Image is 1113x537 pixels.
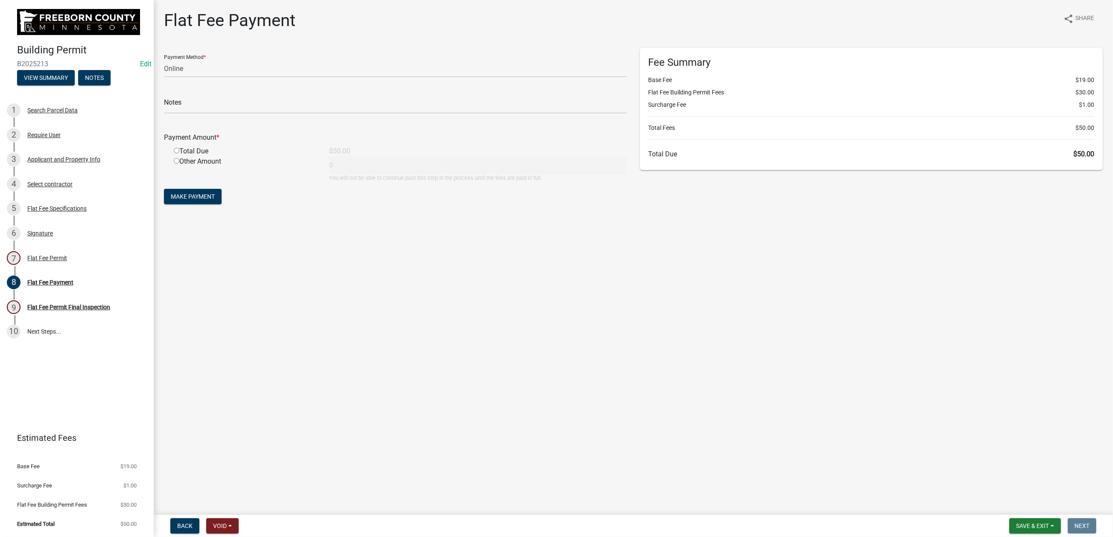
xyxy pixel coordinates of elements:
span: Surcharge Fee [17,483,52,488]
span: Make Payment [171,193,215,200]
div: 5 [7,202,20,215]
h6: Fee Summary [649,56,1095,69]
span: Flat Fee Building Permit Fees [17,502,87,508]
button: View Summary [17,70,75,85]
span: B2025213 [17,60,137,68]
div: Select contractor [27,181,73,187]
div: Search Parcel Data [27,107,78,113]
button: Notes [78,70,111,85]
span: $1.00 [123,483,137,488]
div: Flat Fee Permit Final Inspection [27,304,110,310]
h1: Flat Fee Payment [164,10,295,31]
span: $30.00 [120,502,137,508]
div: Flat Fee Specifications [27,205,87,211]
img: Freeborn County, Minnesota [17,9,140,35]
li: Flat Fee Building Permit Fees [649,88,1095,97]
span: $30.00 [1075,88,1094,97]
button: Save & Exit [1009,518,1061,534]
div: Flat Fee Payment [27,279,73,285]
wm-modal-confirm: Notes [78,75,111,82]
span: Save & Exit [1016,522,1049,529]
li: Surcharge Fee [649,100,1095,109]
h6: Total Due [649,150,1095,158]
div: 9 [7,300,20,314]
div: 6 [7,226,20,240]
span: Void [213,522,227,529]
h4: Building Permit [17,44,147,56]
span: $50.00 [120,521,137,527]
span: $1.00 [1079,100,1094,109]
div: Flat Fee Permit [27,255,67,261]
div: Signature [27,230,53,236]
wm-modal-confirm: Summary [17,75,75,82]
div: 1 [7,103,20,117]
li: Total Fees [649,123,1095,132]
span: Base Fee [17,464,40,469]
button: Make Payment [164,189,222,204]
span: $50.00 [1075,123,1094,132]
wm-modal-confirm: Edit Application Number [140,60,152,68]
div: Require User [27,132,61,138]
div: 8 [7,276,20,289]
a: Edit [140,60,152,68]
span: $19.00 [1075,76,1094,85]
div: 3 [7,153,20,166]
div: Applicant and Property Info [27,156,100,162]
div: Total Due [167,146,323,156]
button: Void [206,518,239,534]
div: 7 [7,251,20,265]
button: Next [1068,518,1096,534]
div: Payment Amount [158,132,634,143]
li: Base Fee [649,76,1095,85]
span: $50.00 [1073,150,1094,158]
span: Share [1075,14,1094,24]
button: shareShare [1057,10,1101,27]
div: Other Amount [167,156,323,182]
span: Back [177,522,193,529]
a: Estimated Fees [7,429,140,446]
div: 4 [7,177,20,191]
button: Back [170,518,199,534]
div: 10 [7,325,20,338]
span: $19.00 [120,464,137,469]
i: share [1063,14,1074,24]
div: 2 [7,128,20,142]
span: Next [1075,522,1090,529]
span: Estimated Total [17,521,55,527]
